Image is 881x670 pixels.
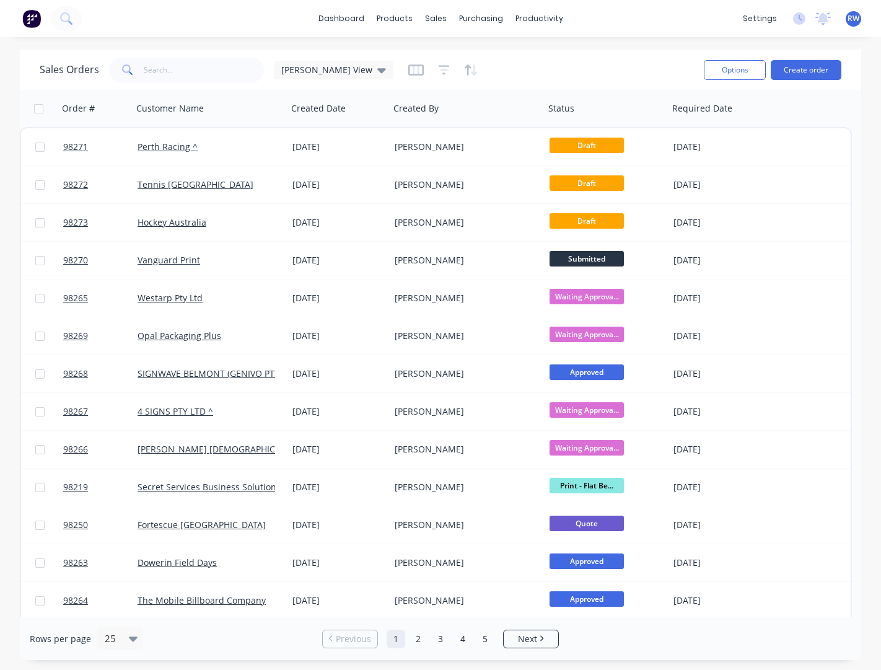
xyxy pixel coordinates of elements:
[673,254,772,267] div: [DATE]
[63,166,138,203] a: 98272
[63,368,88,380] span: 98268
[63,506,138,544] a: 98250
[395,254,532,267] div: [PERSON_NAME]
[138,179,253,190] a: Tennis [GEOGRAPHIC_DATA]
[550,440,624,456] span: Waiting Approva...
[453,9,509,28] div: purchasing
[292,443,385,456] div: [DATE]
[518,633,537,645] span: Next
[393,102,439,115] div: Created By
[704,60,766,80] button: Options
[22,9,41,28] img: Factory
[673,216,772,229] div: [DATE]
[431,630,450,648] a: Page 3
[63,405,88,418] span: 98267
[63,582,138,619] a: 98264
[550,516,624,531] span: Quote
[63,481,88,493] span: 98219
[138,405,213,417] a: 4 SIGNS PTY LTD ^
[292,330,385,342] div: [DATE]
[138,368,328,379] a: SIGNWAVE BELMONT (GENIVO PTY LTD T/AS) ^
[395,141,532,153] div: [PERSON_NAME]
[138,481,286,493] a: Secret Services Business Solutions*
[387,630,405,648] a: Page 1 is your current page
[138,292,203,304] a: Westarp Pty Ltd
[509,9,569,28] div: productivity
[63,557,88,569] span: 98263
[292,519,385,531] div: [DATE]
[136,102,204,115] div: Customer Name
[395,519,532,531] div: [PERSON_NAME]
[63,355,138,392] a: 98268
[292,141,385,153] div: [DATE]
[138,141,198,152] a: Perth Racing ^
[672,102,732,115] div: Required Date
[63,317,138,355] a: 98269
[63,431,138,468] a: 98266
[395,594,532,607] div: [PERSON_NAME]
[292,481,385,493] div: [DATE]
[63,544,138,581] a: 98263
[292,594,385,607] div: [DATE]
[336,633,371,645] span: Previous
[138,330,221,342] a: Opal Packaging Plus
[550,175,624,191] span: Draft
[30,633,91,645] span: Rows per page
[40,64,99,76] h1: Sales Orders
[395,368,532,380] div: [PERSON_NAME]
[63,216,88,229] span: 98273
[62,102,95,115] div: Order #
[395,330,532,342] div: [PERSON_NAME]
[737,9,783,28] div: settings
[292,254,385,267] div: [DATE]
[63,128,138,165] a: 98271
[673,292,772,304] div: [DATE]
[395,179,532,191] div: [PERSON_NAME]
[673,330,772,342] div: [DATE]
[138,594,266,606] a: The Mobile Billboard Company
[395,292,532,304] div: [PERSON_NAME]
[848,13,859,24] span: RW
[476,630,494,648] a: Page 5
[63,280,138,317] a: 98265
[550,213,624,229] span: Draft
[281,63,372,76] span: [PERSON_NAME] View
[395,443,532,456] div: [PERSON_NAME]
[138,557,217,568] a: Dowerin Field Days
[138,443,401,455] a: [PERSON_NAME] [DEMOGRAPHIC_DATA] COMMUNITY SCHOOL*
[144,58,265,82] input: Search...
[673,405,772,418] div: [DATE]
[138,216,206,228] a: Hockey Australia
[63,330,88,342] span: 98269
[673,481,772,493] div: [DATE]
[550,591,624,607] span: Approved
[323,633,377,645] a: Previous page
[63,242,138,279] a: 98270
[292,557,385,569] div: [DATE]
[550,251,624,267] span: Submitted
[454,630,472,648] a: Page 4
[550,327,624,342] span: Waiting Approva...
[63,594,88,607] span: 98264
[673,519,772,531] div: [DATE]
[63,141,88,153] span: 98271
[292,179,385,191] div: [DATE]
[673,368,772,380] div: [DATE]
[673,557,772,569] div: [DATE]
[292,292,385,304] div: [DATE]
[550,138,624,153] span: Draft
[395,405,532,418] div: [PERSON_NAME]
[550,364,624,380] span: Approved
[419,9,453,28] div: sales
[550,553,624,569] span: Approved
[550,402,624,418] span: Waiting Approva...
[63,254,88,267] span: 98270
[409,630,427,648] a: Page 2
[548,102,574,115] div: Status
[370,9,419,28] div: products
[771,60,841,80] button: Create order
[317,630,564,648] ul: Pagination
[292,216,385,229] div: [DATE]
[673,141,772,153] div: [DATE]
[673,594,772,607] div: [DATE]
